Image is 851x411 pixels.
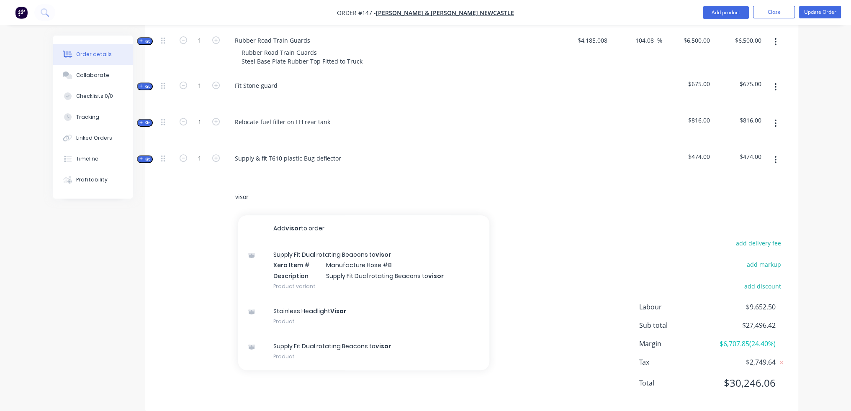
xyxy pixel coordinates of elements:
[76,134,112,142] div: Linked Orders
[666,116,710,125] span: $816.00
[753,6,795,18] button: Close
[639,357,714,367] span: Tax
[137,119,153,127] button: Kit
[53,169,133,190] button: Profitability
[228,152,348,164] div: Supply & fit T610 plastic Bug deflector
[139,38,150,44] span: Kit
[639,320,714,330] span: Sub total
[666,79,710,88] span: $675.00
[717,116,761,125] span: $816.00
[235,189,402,205] input: Start typing to add a product...
[53,65,133,86] button: Collaborate
[76,176,108,184] div: Profitability
[376,9,514,17] a: [PERSON_NAME] & [PERSON_NAME] Newcastle
[76,155,98,163] div: Timeline
[137,37,153,45] button: Kit
[53,86,133,107] button: Checklists 0/0
[139,120,150,126] span: Kit
[228,79,284,92] div: Fit Stone guard
[639,302,714,312] span: Labour
[713,339,775,349] span: $6,707.85 ( 24.40 %)
[732,237,786,249] button: add delivery fee
[76,113,99,121] div: Tracking
[139,83,150,89] span: Kit
[137,155,153,163] button: Kit
[337,9,376,17] span: Order #147 -
[743,259,786,270] button: add markup
[666,152,710,161] span: $474.00
[799,6,841,18] button: Update Order
[76,92,113,100] div: Checklists 0/0
[713,357,775,367] span: $2,749.64
[740,280,786,291] button: add discount
[76,51,112,58] div: Order details
[717,79,761,88] span: $675.00
[238,215,489,242] button: Addvisorto order
[563,36,608,45] span: $4,185.008
[639,378,714,388] span: Total
[53,148,133,169] button: Timeline
[228,34,317,46] div: Rubber Road Train Guards
[235,46,369,67] div: Rubber Road Train Guards Steel Base Plate Rubber Top Fitted to Truck
[53,128,133,148] button: Linked Orders
[713,375,775,391] span: $30,246.06
[703,6,749,19] button: Add product
[15,6,28,19] img: Factory
[76,71,109,79] div: Collaborate
[639,339,714,349] span: Margin
[228,116,337,128] div: Relocate fuel filler on LH rear tank
[139,156,150,162] span: Kit
[713,302,775,312] span: $9,652.50
[137,82,153,90] button: Kit
[657,36,662,45] span: %
[53,107,133,128] button: Tracking
[713,320,775,330] span: $27,496.42
[53,44,133,65] button: Order details
[717,152,761,161] span: $474.00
